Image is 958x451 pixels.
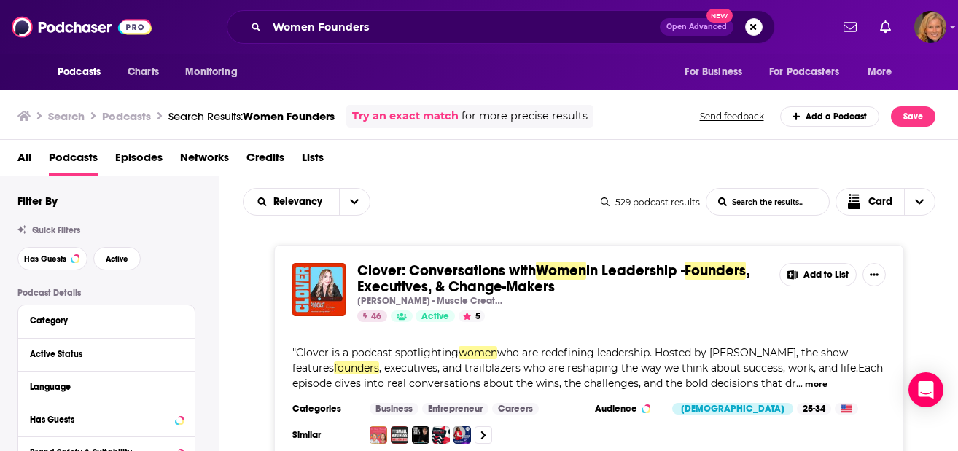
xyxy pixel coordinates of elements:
span: Relevancy [273,197,327,207]
button: open menu [244,197,339,207]
img: High Value Skills | Start An Online Business & Make Money Doing What You Love! [412,426,429,444]
span: for more precise results [462,108,588,125]
span: " [292,346,883,390]
img: The AI Powered Entrepreneur [453,426,471,444]
button: open menu [857,58,911,86]
a: Add a Podcast [780,106,880,127]
span: For Podcasters [769,62,839,82]
a: Show notifications dropdown [838,15,862,39]
h3: Podcasts [102,109,151,123]
button: open menu [47,58,120,86]
img: The Small Business Millionaire [391,426,408,444]
span: , executives, and trailblazers who are reshaping the way we think about success, work, and life.E... [292,361,883,390]
button: Has Guests [17,247,87,270]
img: Podchaser - Follow, Share and Rate Podcasts [12,13,152,41]
span: Logged in as LauraHVM [914,11,946,43]
button: 5 [459,310,485,322]
span: founders [334,361,379,374]
h3: Audience [595,403,661,415]
div: 529 podcast results [601,197,700,208]
p: [PERSON_NAME] - Muscle Creative [357,295,503,307]
div: 25-34 [797,403,831,415]
span: New [706,9,733,23]
div: Category [30,315,174,326]
span: Has Guests [24,255,66,263]
span: Open Advanced [666,23,727,31]
span: Monitoring [185,62,237,82]
img: User Profile [914,11,946,43]
span: 46 [371,310,381,324]
button: open menu [175,58,256,86]
span: women [459,346,497,359]
a: Active [416,310,455,322]
span: Charts [128,62,159,82]
button: Language [30,377,183,396]
span: Women [536,262,586,280]
a: Episodes [115,146,163,176]
a: Careers [492,403,539,415]
img: Clover: Conversations with Women in Leadership - Founders, Executives, & Change-Makers [292,263,346,316]
span: Clover: Conversations with [357,262,536,280]
button: Has Guests [30,410,183,428]
span: Podcasts [49,146,98,176]
button: open menu [674,58,760,86]
button: Save [891,106,935,127]
h3: Categories [292,403,358,415]
button: open menu [339,189,370,215]
a: Search Results:Women Founders [168,109,335,123]
span: Founders [685,262,746,280]
button: Show profile menu [914,11,946,43]
span: More [868,62,892,82]
div: Language [30,382,174,392]
span: Active [106,255,128,263]
button: more [805,378,827,391]
a: Credits [246,146,284,176]
h2: Choose List sort [243,188,370,216]
p: Podcast Details [17,288,195,298]
a: Charts [118,58,168,86]
button: Send feedback [696,110,768,122]
span: Card [868,197,892,207]
button: Active Status [30,345,183,363]
h3: Search [48,109,85,123]
span: For Business [685,62,742,82]
button: open menu [760,58,860,86]
div: Open Intercom Messenger [908,372,943,407]
button: Choose View [836,188,936,216]
div: Search Results: [168,109,335,123]
a: Entrepreneur [422,403,488,415]
button: Open AdvancedNew [660,18,733,36]
a: Clover: Conversations withWomenin Leadership -Founders, Executives, & Change-Makers [357,263,768,295]
img: The Clever Housewife [370,426,387,444]
button: Category [30,311,183,329]
span: Lists [302,146,324,176]
a: All [17,146,31,176]
span: in Leadership - [586,262,685,280]
h3: Similar [292,429,358,441]
a: 46 [357,310,387,322]
div: Has Guests [30,415,171,425]
span: Women Founders [243,109,335,123]
span: , Executives, & Change-Makers [357,262,749,296]
a: Try an exact match [352,108,459,125]
input: Search podcasts, credits, & more... [267,15,660,39]
a: Show notifications dropdown [874,15,897,39]
span: ... [796,377,803,390]
img: Leading to Fulfillment [432,426,450,444]
div: Search podcasts, credits, & more... [227,10,775,44]
h2: Filter By [17,194,58,208]
span: Active [421,310,449,324]
span: who are redefining leadership. Hosted by [PERSON_NAME], the show features [292,346,848,374]
a: Networks [180,146,229,176]
a: Business [370,403,418,415]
